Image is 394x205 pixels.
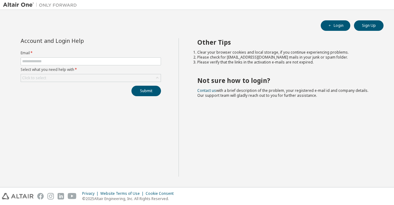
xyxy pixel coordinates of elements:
p: © 2025 Altair Engineering, Inc. All Rights Reserved. [82,196,177,201]
img: facebook.svg [37,193,44,199]
span: with a brief description of the problem, your registered e-mail id and company details. Our suppo... [197,88,368,98]
li: Please verify that the links in the activation e-mails are not expired. [197,60,373,65]
div: Privacy [82,191,100,196]
div: Click to select [22,76,46,80]
a: Contact us [197,88,216,93]
h2: Not sure how to login? [197,76,373,84]
img: instagram.svg [47,193,54,199]
div: Website Terms of Use [100,191,146,196]
img: linkedin.svg [58,193,64,199]
label: Email [21,51,161,55]
img: Altair One [3,2,80,8]
div: Cookie Consent [146,191,177,196]
button: Sign Up [354,20,384,31]
img: altair_logo.svg [2,193,34,199]
img: youtube.svg [68,193,77,199]
label: Select what you need help with [21,67,161,72]
button: Login [321,20,350,31]
button: Submit [131,86,161,96]
h2: Other Tips [197,38,373,46]
li: Please check for [EMAIL_ADDRESS][DOMAIN_NAME] mails in your junk or spam folder. [197,55,373,60]
div: Account and Login Help [21,38,133,43]
div: Click to select [21,74,161,82]
li: Clear your browser cookies and local storage, if you continue experiencing problems. [197,50,373,55]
